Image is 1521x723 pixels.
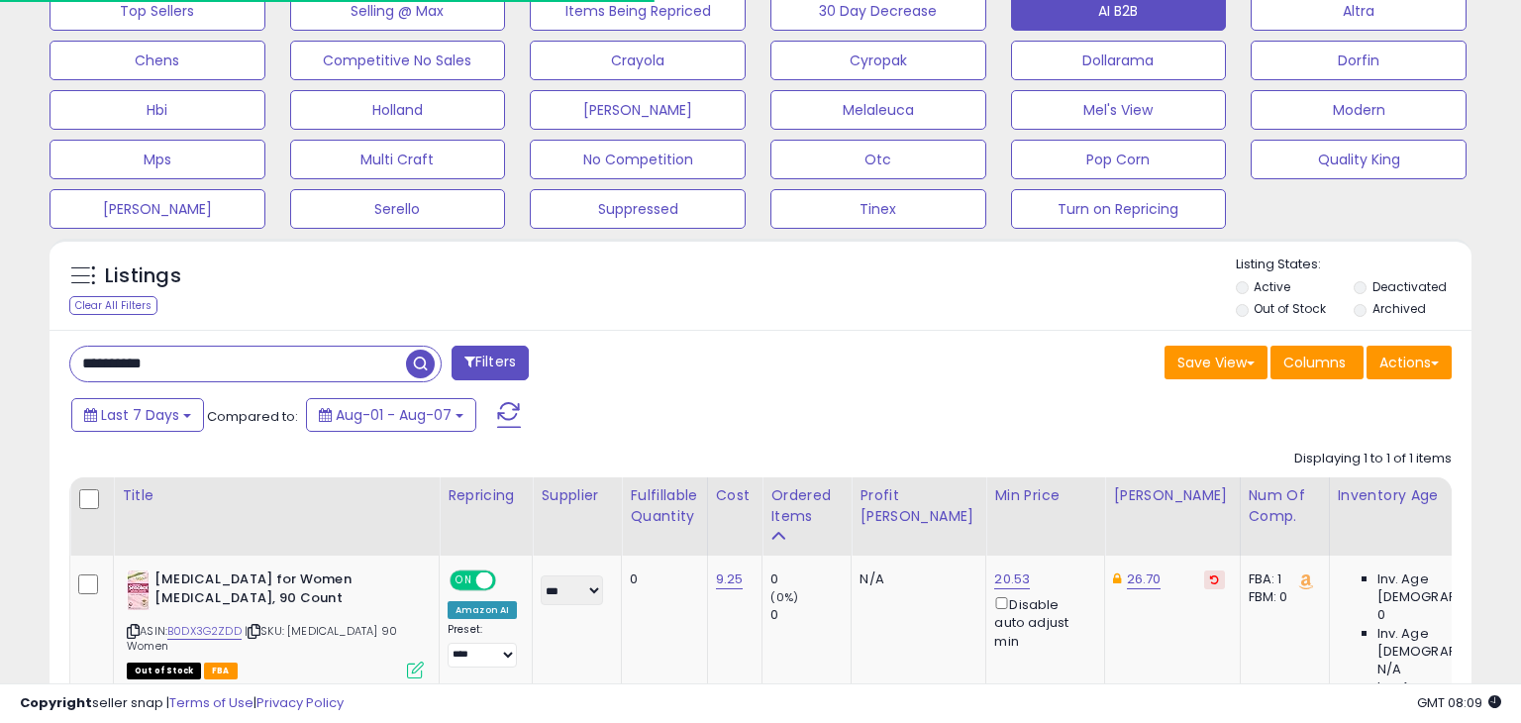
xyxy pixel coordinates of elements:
[1270,346,1364,379] button: Columns
[50,41,265,80] button: Chens
[1011,41,1227,80] button: Dollarama
[290,90,506,130] button: Holland
[530,41,746,80] button: Crayola
[1127,569,1162,589] a: 26.70
[1249,570,1314,588] div: FBA: 1
[290,140,506,179] button: Multi Craft
[127,570,150,610] img: 414laIr4zYL._SL40_.jpg
[290,41,506,80] button: Competitive No Sales
[50,90,265,130] button: Hbi
[256,693,344,712] a: Privacy Policy
[994,485,1096,506] div: Min Price
[69,296,157,315] div: Clear All Filters
[1294,450,1452,468] div: Displaying 1 to 1 of 1 items
[448,485,524,506] div: Repricing
[1251,90,1467,130] button: Modern
[1251,140,1467,179] button: Quality King
[530,189,746,229] button: Suppressed
[770,485,843,527] div: Ordered Items
[101,405,179,425] span: Last 7 Days
[207,407,298,426] span: Compared to:
[1249,485,1321,527] div: Num of Comp.
[716,485,755,506] div: Cost
[1377,606,1385,624] span: 0
[630,570,691,588] div: 0
[204,663,238,679] span: FBA
[860,570,970,588] div: N/A
[290,189,506,229] button: Serello
[533,477,622,556] th: CSV column name: cust_attr_1_Supplier
[167,623,242,640] a: B0DX3G2ZDD
[50,189,265,229] button: [PERSON_NAME]
[541,485,613,506] div: Supplier
[169,693,253,712] a: Terms of Use
[105,262,181,290] h5: Listings
[448,601,517,619] div: Amazon AI
[127,663,201,679] span: All listings that are currently out of stock and unavailable for purchase on Amazon
[1283,353,1346,372] span: Columns
[1372,300,1426,317] label: Archived
[530,90,746,130] button: [PERSON_NAME]
[448,623,517,668] div: Preset:
[336,405,452,425] span: Aug-01 - Aug-07
[770,90,986,130] button: Melaleuca
[1377,661,1401,678] span: N/A
[1011,90,1227,130] button: Mel's View
[770,189,986,229] button: Tinex
[770,606,851,624] div: 0
[50,140,265,179] button: Mps
[1372,278,1447,295] label: Deactivated
[452,346,529,380] button: Filters
[530,140,746,179] button: No Competition
[1254,278,1290,295] label: Active
[1254,300,1326,317] label: Out of Stock
[770,140,986,179] button: Otc
[716,569,744,589] a: 9.25
[20,693,92,712] strong: Copyright
[770,570,851,588] div: 0
[1011,189,1227,229] button: Turn on Repricing
[630,485,698,527] div: Fulfillable Quantity
[20,694,344,713] div: seller snap | |
[122,485,431,506] div: Title
[154,570,395,612] b: [MEDICAL_DATA] for Women [MEDICAL_DATA], 90 Count
[1011,140,1227,179] button: Pop Corn
[994,569,1030,589] a: 20.53
[127,623,397,653] span: | SKU: [MEDICAL_DATA] 90 Women
[127,570,424,676] div: ASIN:
[1113,485,1231,506] div: [PERSON_NAME]
[1367,346,1452,379] button: Actions
[306,398,476,432] button: Aug-01 - Aug-07
[1249,588,1314,606] div: FBM: 0
[1417,693,1501,712] span: 2025-08-15 08:09 GMT
[770,589,798,605] small: (0%)
[770,41,986,80] button: Cyropak
[994,593,1089,651] div: Disable auto adjust min
[1236,256,1472,274] p: Listing States:
[452,572,476,589] span: ON
[493,572,525,589] span: OFF
[1165,346,1267,379] button: Save View
[1251,41,1467,80] button: Dorfin
[860,485,977,527] div: Profit [PERSON_NAME]
[71,398,204,432] button: Last 7 Days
